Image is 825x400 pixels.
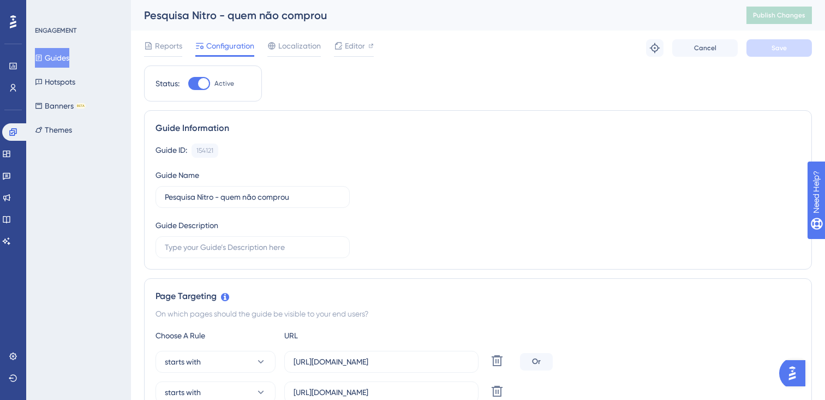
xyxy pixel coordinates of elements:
[155,39,182,52] span: Reports
[165,355,201,368] span: starts with
[156,290,800,303] div: Page Targeting
[76,103,86,109] div: BETA
[35,96,86,116] button: BannersBETA
[694,44,716,52] span: Cancel
[35,48,69,68] button: Guides
[206,39,254,52] span: Configuration
[156,351,276,373] button: starts with
[26,3,68,16] span: Need Help?
[753,11,805,20] span: Publish Changes
[165,191,340,203] input: Type your Guide’s Name here
[165,386,201,399] span: starts with
[35,120,72,140] button: Themes
[156,307,800,320] div: On which pages should the guide be visible to your end users?
[345,39,365,52] span: Editor
[520,353,553,371] div: Or
[156,219,218,232] div: Guide Description
[278,39,321,52] span: Localization
[294,386,469,398] input: yourwebsite.com/path
[779,357,812,390] iframe: UserGuiding AI Assistant Launcher
[746,7,812,24] button: Publish Changes
[196,146,213,155] div: 154121
[772,44,787,52] span: Save
[672,39,738,57] button: Cancel
[156,329,276,342] div: Choose A Rule
[35,26,76,35] div: ENGAGEMENT
[284,329,404,342] div: URL
[144,8,719,23] div: Pesquisa Nitro - quem não comprou
[294,356,469,368] input: yourwebsite.com/path
[156,144,187,158] div: Guide ID:
[165,241,340,253] input: Type your Guide’s Description here
[746,39,812,57] button: Save
[156,122,800,135] div: Guide Information
[214,79,234,88] span: Active
[156,77,180,90] div: Status:
[35,72,75,92] button: Hotspots
[156,169,199,182] div: Guide Name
